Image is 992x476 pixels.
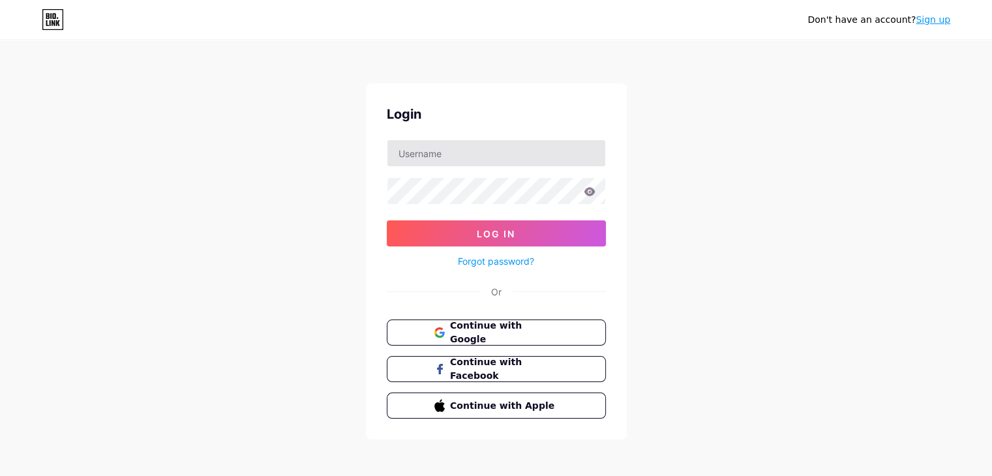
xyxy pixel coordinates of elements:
[477,228,515,239] span: Log In
[387,393,606,419] button: Continue with Apple
[387,320,606,346] button: Continue with Google
[916,14,950,25] a: Sign up
[450,399,558,413] span: Continue with Apple
[450,355,558,383] span: Continue with Facebook
[387,104,606,124] div: Login
[387,356,606,382] button: Continue with Facebook
[491,285,502,299] div: Or
[807,13,950,27] div: Don't have an account?
[450,319,558,346] span: Continue with Google
[458,254,534,268] a: Forgot password?
[387,140,605,166] input: Username
[387,220,606,246] button: Log In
